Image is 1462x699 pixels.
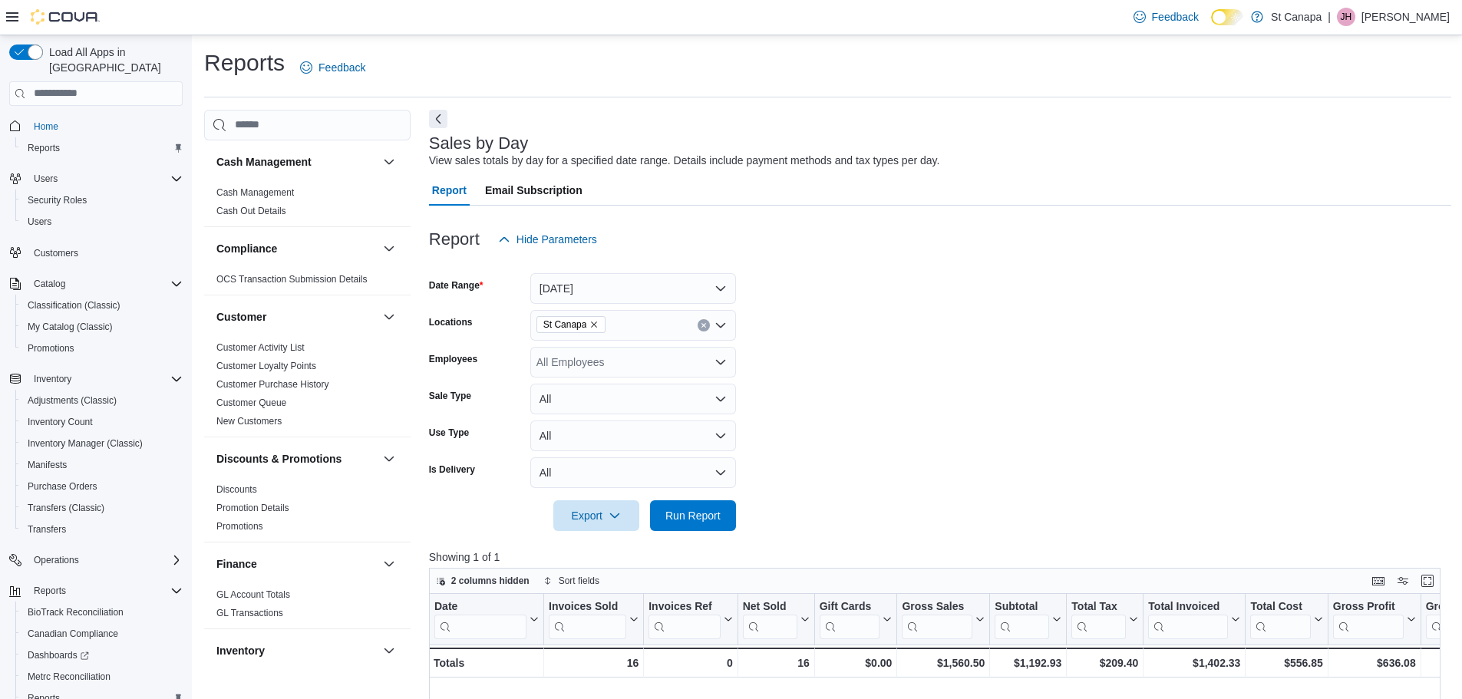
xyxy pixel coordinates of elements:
button: All [530,457,736,488]
span: Transfers (Classic) [28,502,104,514]
a: Dashboards [21,646,95,664]
div: View sales totals by day for a specified date range. Details include payment methods and tax type... [429,153,940,169]
a: Cash Management [216,187,294,198]
a: Adjustments (Classic) [21,391,123,410]
button: Inventory Manager (Classic) [15,433,189,454]
a: Promotions [216,521,263,532]
a: Customers [28,244,84,262]
div: $1,192.93 [995,654,1061,672]
div: Date [434,599,526,614]
span: Inventory [34,373,71,385]
div: Total Tax [1071,599,1126,638]
span: Promotions [28,342,74,354]
a: Customer Loyalty Points [216,361,316,371]
span: Users [21,213,183,231]
div: Total Cost [1250,599,1310,638]
button: Run Report [650,500,736,531]
div: $209.40 [1071,654,1138,672]
button: Compliance [380,239,398,258]
div: Customer [204,338,411,437]
div: Date [434,599,526,638]
a: Cash Out Details [216,206,286,216]
span: Cash Out Details [216,205,286,217]
span: Manifests [28,459,67,471]
div: Total Invoiced [1148,599,1228,638]
a: Transfers (Classic) [21,499,111,517]
button: Keyboard shortcuts [1369,572,1388,590]
div: Gross Sales [902,599,972,614]
div: Total Cost [1250,599,1310,614]
span: New Customers [216,415,282,427]
div: 0 [648,654,732,672]
button: Catalog [28,275,71,293]
span: Customers [28,243,183,262]
label: Locations [429,316,473,328]
a: My Catalog (Classic) [21,318,119,336]
button: Transfers [15,519,189,540]
h3: Report [429,230,480,249]
span: Feedback [318,60,365,75]
span: Users [28,216,51,228]
span: OCS Transaction Submission Details [216,273,368,285]
p: St Canapa [1271,8,1322,26]
button: Customer [216,309,377,325]
button: Manifests [15,454,189,476]
a: Inventory Count [21,413,99,431]
button: Gross Profit [1333,599,1416,638]
h3: Discounts & Promotions [216,451,342,467]
span: Transfers (Classic) [21,499,183,517]
a: Promotion Details [216,503,289,513]
span: Discounts [216,483,257,496]
div: $0.00 [819,654,892,672]
a: Feedback [294,52,371,83]
div: Total Tax [1071,599,1126,614]
span: Users [28,170,183,188]
span: Operations [28,551,183,569]
div: $556.85 [1250,654,1322,672]
a: Customer Queue [216,397,286,408]
h1: Reports [204,48,285,78]
a: Reports [21,139,66,157]
button: Discounts & Promotions [216,451,377,467]
button: Open list of options [714,319,727,331]
span: BioTrack Reconciliation [21,603,183,622]
span: My Catalog (Classic) [28,321,113,333]
p: Showing 1 of 1 [429,549,1451,565]
button: Users [3,168,189,190]
button: Inventory [216,643,377,658]
a: Transfers [21,520,72,539]
button: Hide Parameters [492,224,603,255]
a: Home [28,117,64,136]
button: Reports [3,580,189,602]
button: BioTrack Reconciliation [15,602,189,623]
img: Cova [31,9,100,25]
span: Customer Queue [216,397,286,409]
button: Users [15,211,189,232]
span: My Catalog (Classic) [21,318,183,336]
span: Inventory Manager (Classic) [28,437,143,450]
span: 2 columns hidden [451,575,530,587]
a: New Customers [216,416,282,427]
div: Totals [434,654,539,672]
a: GL Account Totals [216,589,290,600]
button: Export [553,500,639,531]
button: Subtotal [995,599,1061,638]
button: Catalog [3,273,189,295]
span: St Canapa [543,317,587,332]
span: Inventory Manager (Classic) [21,434,183,453]
button: Finance [380,555,398,573]
div: Subtotal [995,599,1049,614]
span: Users [34,173,58,185]
span: Operations [34,554,79,566]
span: Canadian Compliance [21,625,183,643]
button: 2 columns hidden [430,572,536,590]
div: Subtotal [995,599,1049,638]
span: Export [563,500,630,531]
span: Promotions [216,520,263,532]
span: Run Report [665,508,721,523]
a: Classification (Classic) [21,296,127,315]
span: Report [432,175,467,206]
span: Home [34,120,58,133]
span: GL Transactions [216,607,283,619]
span: Promotions [21,339,183,358]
